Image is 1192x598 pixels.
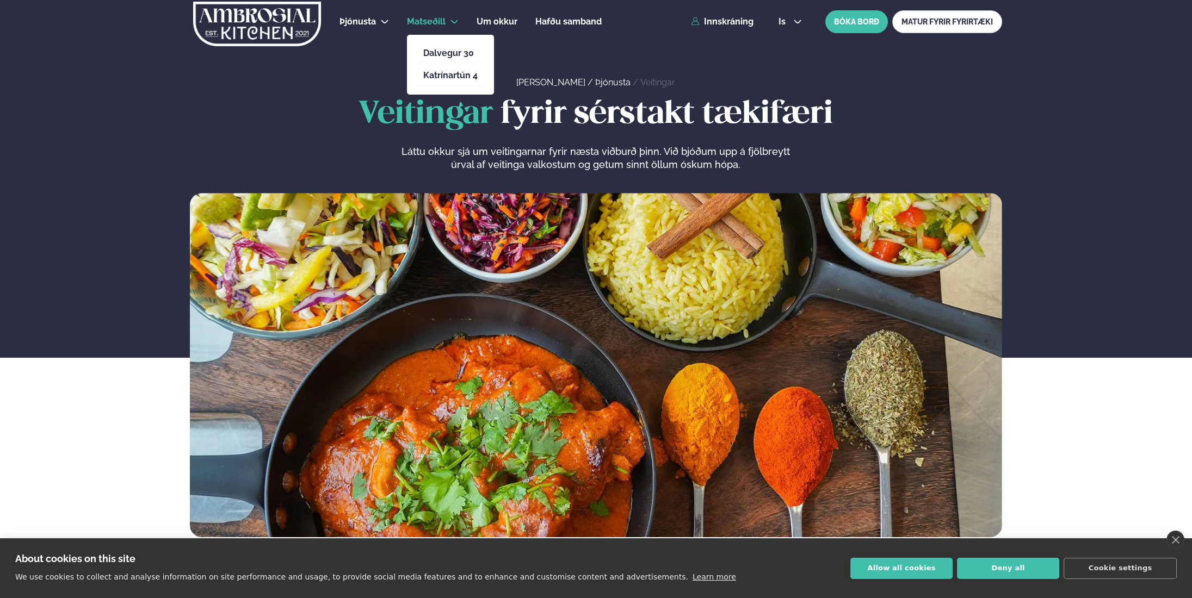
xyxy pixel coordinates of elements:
span: Veitingar [359,99,493,129]
span: / [588,77,595,88]
a: Um okkur [477,15,517,28]
p: We use cookies to collect and analyse information on site performance and usage, to provide socia... [15,572,688,581]
button: is [770,17,811,26]
button: Cookie settings [1064,558,1177,579]
a: Hafðu samband [535,15,602,28]
button: Deny all [957,558,1059,579]
a: Matseðill [407,15,446,28]
span: Hafðu samband [535,16,602,27]
strong: About cookies on this site [15,553,135,564]
button: BÓKA BORÐ [825,10,888,33]
span: Um okkur [477,16,517,27]
img: image alt [190,193,1002,537]
a: [PERSON_NAME] [516,77,585,88]
a: Katrínartún 4 [423,71,478,80]
span: Þjónusta [339,16,376,27]
h1: fyrir sérstakt tækifæri [190,97,1002,132]
a: close [1166,531,1184,549]
span: Matseðill [407,16,446,27]
a: Þjónusta [595,77,631,88]
a: Learn more [693,572,736,581]
img: logo [192,2,322,46]
a: Þjónusta [339,15,376,28]
a: Veitingar [640,77,675,88]
a: MATUR FYRIR FYRIRTÆKI [892,10,1002,33]
button: Allow all cookies [850,558,953,579]
a: Dalvegur 30 [423,49,478,58]
p: Láttu okkur sjá um veitingarnar fyrir næsta viðburð þinn. Við bjóðum upp á fjölbreytt úrval af ve... [390,145,801,171]
a: Innskráning [691,17,754,27]
span: / [633,77,640,88]
span: is [779,17,789,26]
